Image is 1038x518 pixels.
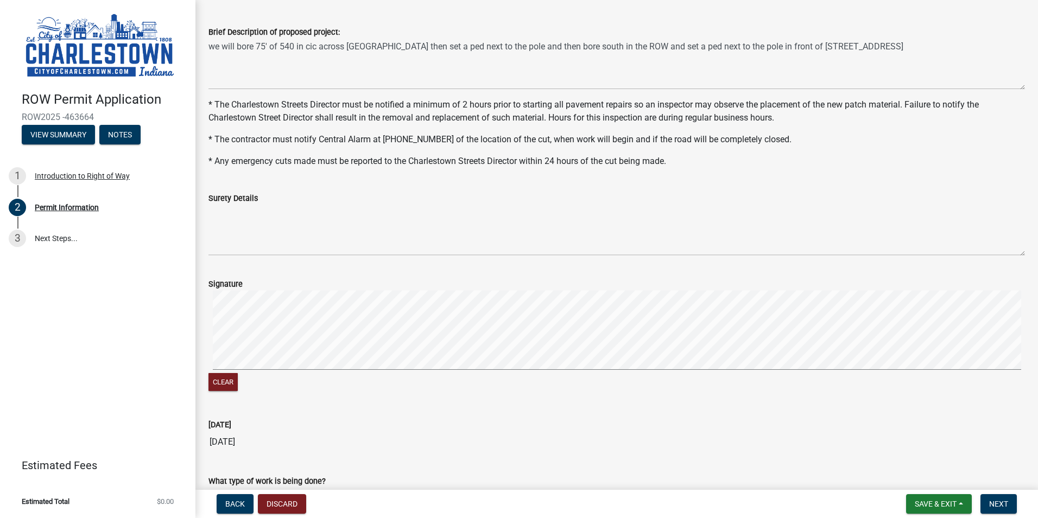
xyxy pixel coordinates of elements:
[208,98,1025,124] p: * The Charlestown Streets Director must be notified a minimum of 2 hours prior to starting all pa...
[258,494,306,514] button: Discard
[99,131,141,140] wm-modal-confirm: Notes
[22,498,69,505] span: Estimated Total
[9,454,178,476] a: Estimated Fees
[208,29,340,36] label: Brief Description of proposed project:
[9,230,26,247] div: 3
[22,11,178,80] img: City of Charlestown, Indiana
[22,125,95,144] button: View Summary
[208,155,1025,168] p: * Any emergency cuts made must be reported to the Charlestown Streets Director within 24 hours of...
[35,172,130,180] div: Introduction to Right of Way
[22,112,174,122] span: ROW2025 -463664
[225,500,245,508] span: Back
[208,281,243,288] label: Signature
[989,500,1008,508] span: Next
[157,498,174,505] span: $0.00
[980,494,1017,514] button: Next
[915,500,957,508] span: Save & Exit
[208,195,258,203] label: Surety Details
[99,125,141,144] button: Notes
[906,494,972,514] button: Save & Exit
[208,373,238,391] button: Clear
[208,421,231,429] label: [DATE]
[9,167,26,185] div: 1
[9,199,26,216] div: 2
[217,494,254,514] button: Back
[35,204,99,211] div: Permit Information
[208,478,326,485] label: What type of work is being done?
[208,133,1025,146] p: * The contractor must notify Central Alarm at [PHONE_NUMBER] of the location of the cut, when wor...
[22,131,95,140] wm-modal-confirm: Summary
[22,92,187,108] h4: ROW Permit Application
